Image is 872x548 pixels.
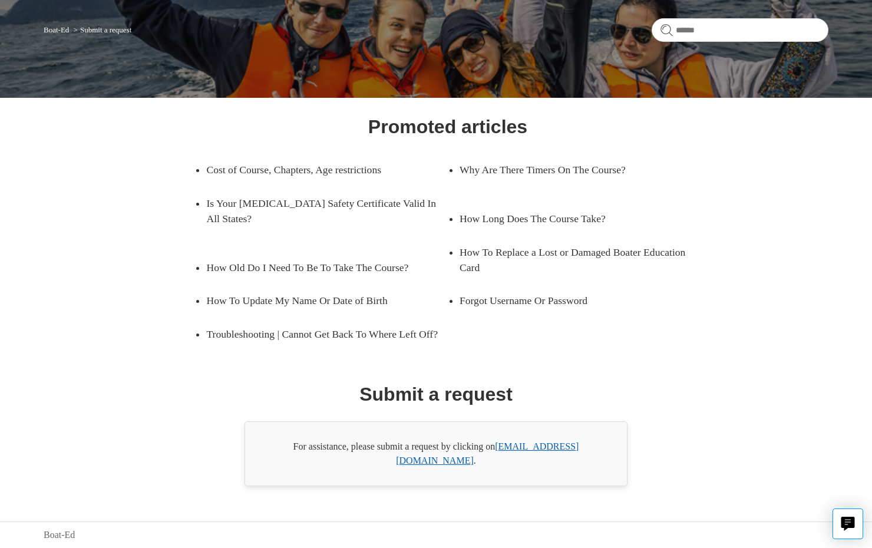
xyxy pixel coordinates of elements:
[71,25,132,34] li: Submit a request
[359,380,513,408] h1: Submit a request
[460,202,683,235] a: How Long Does The Course Take?
[460,153,683,186] a: Why Are There Timers On The Course?
[460,284,683,317] a: Forgot Username Or Password
[206,251,430,284] a: How Old Do I Need To Be To Take The Course?
[833,509,863,539] button: Live chat
[245,421,627,486] div: For assistance, please submit a request by clicking on .
[652,18,828,42] input: Search
[206,318,448,351] a: Troubleshooting | Cannot Get Back To Where Left Off?
[460,236,701,285] a: How To Replace a Lost or Damaged Boater Education Card
[44,25,69,34] a: Boat-Ed
[206,187,448,236] a: Is Your [MEDICAL_DATA] Safety Certificate Valid In All States?
[44,528,75,542] a: Boat-Ed
[206,153,430,186] a: Cost of Course, Chapters, Age restrictions
[368,113,527,141] h1: Promoted articles
[44,25,71,34] li: Boat-Ed
[206,284,430,317] a: How To Update My Name Or Date of Birth
[396,441,579,466] a: [EMAIL_ADDRESS][DOMAIN_NAME]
